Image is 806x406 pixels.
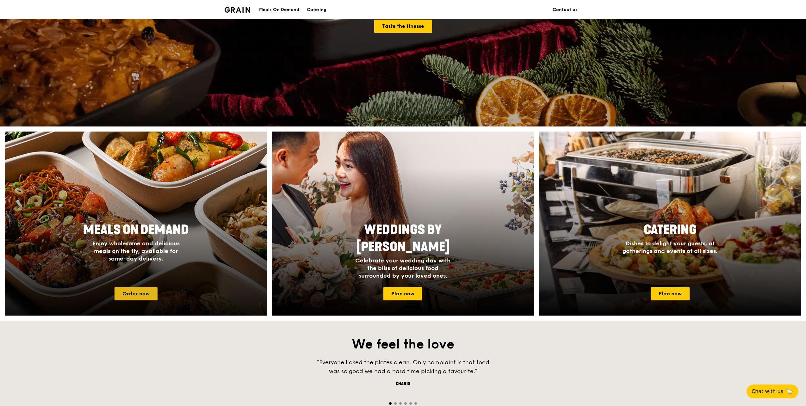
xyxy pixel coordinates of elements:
[83,222,189,237] span: Meals On Demand
[259,0,299,19] div: Meals On Demand
[374,20,432,33] a: Taste the finesse
[399,402,402,405] span: Go to slide 3
[623,240,717,255] span: Dishes to delight your guests, at gatherings and events of all sizes.
[539,132,801,316] a: CateringDishes to delight your guests, at gatherings and events of all sizes.Plan now
[308,358,498,376] div: "Everyone licked the plates clean. Only complaint is that food was so good we had a hard time pic...
[272,132,534,316] a: Weddings by [PERSON_NAME]Celebrate your wedding day with the bliss of delicious food surrounded b...
[115,287,158,300] a: Order now
[92,240,180,262] span: Enjoy wholesome and delicious meals on the fly, available for same-day delivery.
[404,402,407,405] span: Go to slide 4
[389,402,392,405] span: Go to slide 1
[307,0,326,19] div: Catering
[356,222,450,255] span: Weddings by [PERSON_NAME]
[752,388,783,395] span: Chat with us
[549,0,581,19] a: Contact us
[394,402,397,405] span: Go to slide 2
[747,384,798,398] button: Chat with us🦙
[355,257,450,279] span: Celebrate your wedding day with the bliss of delicious food surrounded by your loved ones.
[644,222,697,237] span: Catering
[786,388,793,395] span: 🦙
[383,287,422,300] a: Plan now
[414,402,417,405] span: Go to slide 6
[303,0,330,19] a: Catering
[308,381,498,387] div: Charis
[651,287,690,300] a: Plan now
[5,132,267,316] a: Meals On DemandEnjoy wholesome and delicious meals on the fly, available for same-day delivery.Or...
[409,402,412,405] span: Go to slide 5
[272,132,534,316] img: weddings-card.4f3003b8.jpg
[225,7,250,13] img: Grain
[539,132,801,316] img: catering-card.e1cfaf3e.jpg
